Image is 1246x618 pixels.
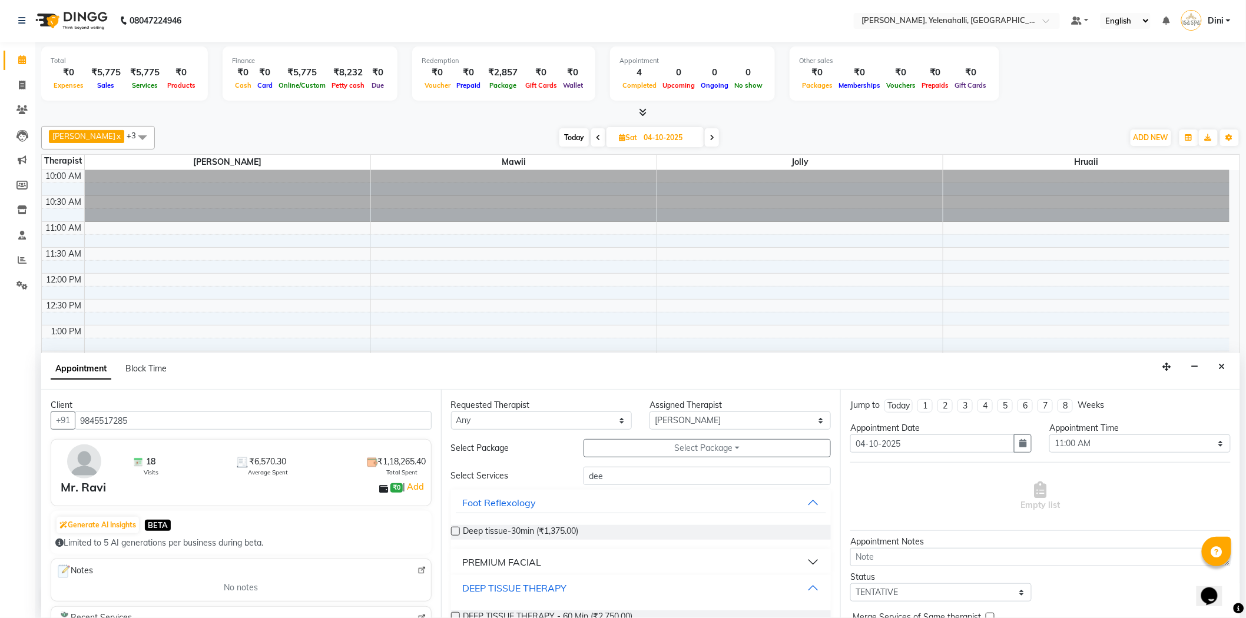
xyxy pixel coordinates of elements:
div: ₹0 [883,66,919,79]
div: Jump to [850,399,880,411]
li: 2 [937,399,953,413]
button: ADD NEW [1131,129,1171,146]
div: Redemption [422,56,586,66]
span: Appointment [51,358,111,380]
input: yyyy-mm-dd [850,434,1015,453]
input: Search by service name [584,467,831,485]
div: ₹5,775 [87,66,125,79]
span: ₹1,18,265.40 [378,456,426,468]
span: Deep tissue-30min (₹1,375.00) [463,525,579,540]
div: Requested Therapist [451,399,632,411]
span: Sales [95,81,118,89]
span: Jolly [657,155,943,170]
span: Card [254,81,276,89]
span: Completed [619,81,660,89]
div: DEEP TISSUE THERAPY [463,581,567,595]
span: Package [486,81,519,89]
span: Cash [232,81,254,89]
span: Empty list [1021,481,1061,511]
a: x [115,131,121,141]
div: Client [51,399,432,411]
span: [PERSON_NAME] [85,155,370,170]
button: +91 [51,411,75,430]
div: ₹0 [164,66,198,79]
span: Petty cash [329,81,367,89]
div: 10:30 AM [44,196,84,208]
div: ₹0 [232,66,254,79]
div: ₹5,775 [276,66,329,79]
li: 1 [917,399,933,413]
span: BETA [145,520,171,531]
div: 11:00 AM [44,222,84,234]
div: Appointment Notes [850,536,1231,548]
div: ₹0 [952,66,990,79]
span: Gift Cards [952,81,990,89]
li: 5 [998,399,1013,413]
a: Add [405,480,426,494]
img: logo [30,4,111,37]
div: 0 [660,66,698,79]
div: ₹8,232 [329,66,367,79]
span: Sat [616,133,640,142]
li: 7 [1038,399,1053,413]
div: ₹0 [522,66,560,79]
span: Prepaid [453,81,483,89]
button: Select Package [584,439,831,457]
span: | [403,480,426,494]
span: Visits [144,468,158,477]
div: Today [887,400,910,412]
div: 11:30 AM [44,248,84,260]
div: ₹0 [453,66,483,79]
div: Therapist [42,155,84,167]
iframe: chat widget [1197,571,1234,606]
div: 0 [731,66,766,79]
span: Voucher [422,81,453,89]
div: PREMIUM FACIAL [463,555,542,569]
button: Close [1214,358,1231,376]
div: ₹0 [919,66,952,79]
div: 4 [619,66,660,79]
div: 10:00 AM [44,170,84,182]
div: Assigned Therapist [649,399,831,411]
div: Select Services [442,470,575,482]
span: Memberships [836,81,883,89]
span: Prepaids [919,81,952,89]
div: Select Package [442,442,575,454]
span: Dini [1208,15,1224,27]
span: Packages [799,81,836,89]
div: ₹0 [367,66,388,79]
span: ₹6,570.30 [250,456,287,468]
span: No notes [224,582,258,594]
span: Expenses [51,81,87,89]
div: 12:00 PM [44,274,84,286]
span: Upcoming [660,81,698,89]
div: ₹0 [560,66,586,79]
div: Appointment Date [850,422,1032,434]
img: Dini [1181,10,1202,31]
div: 0 [698,66,731,79]
div: Status [850,571,1032,583]
div: ₹0 [254,66,276,79]
span: Wallet [560,81,586,89]
b: 08047224946 [130,4,181,37]
div: Limited to 5 AI generations per business during beta. [55,537,427,549]
div: Appointment [619,56,766,66]
div: Other sales [799,56,990,66]
span: No show [731,81,766,89]
span: Vouchers [883,81,919,89]
div: ₹0 [836,66,883,79]
input: 2025-10-04 [640,129,699,147]
li: 3 [957,399,973,413]
span: Notes [56,564,93,579]
div: 1:30 PM [49,351,84,364]
li: 8 [1058,399,1073,413]
div: 12:30 PM [44,300,84,312]
span: Services [129,81,161,89]
span: Average Spent [248,468,288,477]
li: 4 [977,399,993,413]
span: 18 [146,456,155,468]
button: PREMIUM FACIAL [456,551,827,573]
div: ₹0 [799,66,836,79]
div: Finance [232,56,388,66]
span: Gift Cards [522,81,560,89]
